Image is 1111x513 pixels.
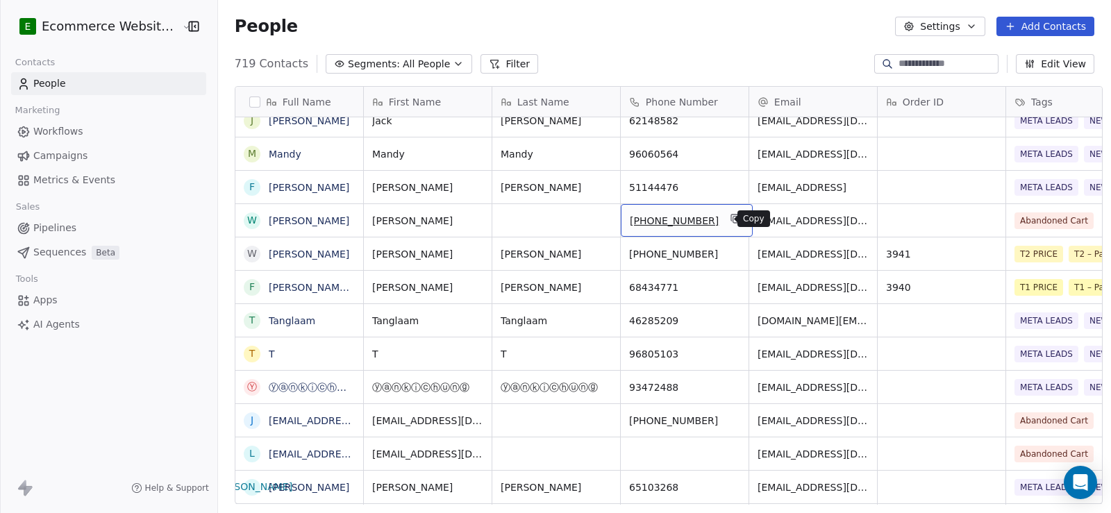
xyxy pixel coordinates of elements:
[758,214,869,228] span: [EMAIL_ADDRESS][DOMAIN_NAME]
[269,415,439,426] a: [EMAIL_ADDRESS][DOMAIN_NAME]
[389,95,441,109] span: First Name
[25,19,31,33] span: E
[501,280,612,294] span: [PERSON_NAME]
[251,113,253,128] div: J
[33,317,80,332] span: AI Agents
[247,246,257,261] div: W
[33,76,66,91] span: People
[364,87,492,117] div: First Name
[212,480,292,494] div: [PERSON_NAME]
[235,117,364,505] div: grid
[11,217,206,239] a: Pipelines
[758,480,869,494] span: [EMAIL_ADDRESS][DOMAIN_NAME]
[501,147,612,161] span: Mandy
[9,52,61,73] span: Contacts
[621,87,749,117] div: Phone Number
[269,448,439,460] a: [EMAIL_ADDRESS][DOMAIN_NAME]
[629,180,740,194] span: 51144476
[372,314,483,328] span: Tanglaam
[743,213,765,224] p: Copy
[403,57,450,72] span: All People
[235,16,298,37] span: People
[372,214,483,228] span: [PERSON_NAME]
[247,380,257,394] div: ⓨ
[372,347,483,361] span: T
[249,446,255,461] div: l
[269,282,433,293] a: [PERSON_NAME] [PERSON_NAME]
[878,87,1005,117] div: Order ID
[646,95,718,109] span: Phone Number
[886,280,997,294] span: 3940
[758,114,869,128] span: [EMAIL_ADDRESS][DOMAIN_NAME]
[269,215,349,226] a: [PERSON_NAME]
[1016,54,1094,74] button: Edit View
[629,347,740,361] span: 96805103
[249,180,255,194] div: F
[249,346,256,361] div: T
[886,247,997,261] span: 3941
[758,447,869,461] span: [EMAIL_ADDRESS][DOMAIN_NAME]
[501,114,612,128] span: [PERSON_NAME]
[1014,312,1078,329] span: META LEADS
[372,280,483,294] span: [PERSON_NAME]
[269,382,366,393] a: ⓨⓐⓝⓚⓘⓒⓗⓤⓝⓖ
[372,147,483,161] span: Mandy
[1014,346,1078,362] span: META LEADS
[33,221,76,235] span: Pipelines
[11,289,206,312] a: Apps
[269,115,349,126] a: [PERSON_NAME]
[481,54,538,74] button: Filter
[1064,466,1097,499] div: Open Intercom Messenger
[11,144,206,167] a: Campaigns
[774,95,801,109] span: Email
[517,95,569,109] span: Last Name
[372,414,483,428] span: [EMAIL_ADDRESS][DOMAIN_NAME]
[1014,112,1078,129] span: META LEADS
[372,247,483,261] span: [PERSON_NAME]
[10,269,44,289] span: Tools
[10,196,46,217] span: Sales
[758,147,869,161] span: [EMAIL_ADDRESS][DOMAIN_NAME]
[629,147,740,161] span: 96060564
[269,182,349,193] a: [PERSON_NAME]
[492,87,620,117] div: Last Name
[629,414,740,428] span: [PHONE_NUMBER]
[1014,412,1094,429] span: Abandoned Cart
[33,293,58,308] span: Apps
[1014,479,1078,496] span: META LEADS
[758,314,869,328] span: [DOMAIN_NAME][EMAIL_ADDRESS][DOMAIN_NAME]
[11,72,206,95] a: People
[501,314,612,328] span: Tanglaam
[629,247,740,261] span: [PHONE_NUMBER]
[996,17,1094,36] button: Add Contacts
[269,249,349,260] a: [PERSON_NAME]
[501,480,612,494] span: [PERSON_NAME]
[269,149,301,160] a: Mandy
[235,87,363,117] div: Full Name
[249,313,256,328] div: T
[372,180,483,194] span: [PERSON_NAME]
[758,180,869,194] span: [EMAIL_ADDRESS]
[251,413,253,428] div: j
[630,214,719,228] span: [PHONE_NUMBER]
[1014,179,1078,196] span: META LEADS
[1014,446,1094,462] span: Abandoned Cart
[17,15,172,38] button: EEcommerce Website Builder
[629,480,740,494] span: 65103268
[501,347,612,361] span: T
[11,241,206,264] a: SequencesBeta
[501,380,612,394] span: ⓨⓐⓝⓚⓘⓒⓗⓤⓝⓖ
[758,247,869,261] span: [EMAIL_ADDRESS][DOMAIN_NAME]
[1014,279,1063,296] span: T1 PRICE
[269,348,275,360] a: T
[501,180,612,194] span: [PERSON_NAME]
[372,114,483,128] span: Jack
[33,245,86,260] span: Sequences
[629,280,740,294] span: 68434771
[235,56,308,72] span: 719 Contacts
[1014,379,1078,396] span: META LEADS
[11,120,206,143] a: Workflows
[249,280,255,294] div: F
[42,17,178,35] span: Ecommerce Website Builder
[629,380,740,394] span: 93472488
